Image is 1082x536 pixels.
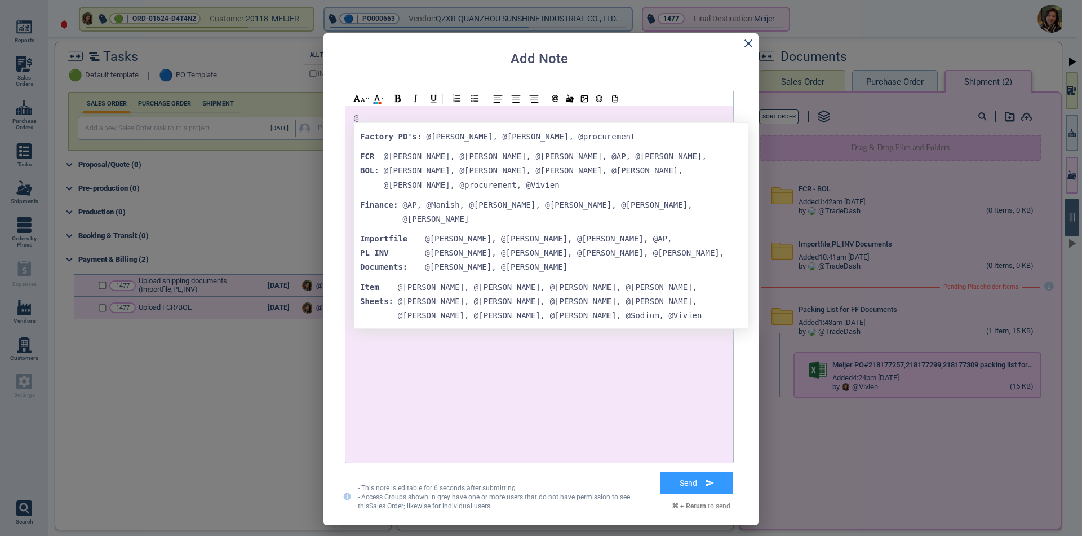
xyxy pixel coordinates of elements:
span: @ [354,113,358,122]
span: - This note is editable for 6 seconds after submitting [358,484,516,492]
img: @ [552,95,558,102]
img: ad [366,98,369,100]
div: Factory PO's: [360,130,742,144]
img: NL [452,94,462,103]
div: @AP, @Manish, @[PERSON_NAME], @[PERSON_NAME], @[PERSON_NAME], @[PERSON_NAME] [402,198,742,226]
div: Importfile PL INV Documents: [360,232,742,275]
label: to send [672,503,730,511]
strong: ⌘ + Return [672,502,706,510]
img: B [393,94,402,103]
img: AL [493,94,503,103]
img: AR [529,94,539,103]
div: @[PERSON_NAME], @[PERSON_NAME], @[PERSON_NAME], @[PERSON_NAME], @[PERSON_NAME], @[PERSON_NAME], @... [398,280,742,323]
div: FCR BOL: [360,150,742,192]
span: - Access Groups shown in grey have one or more users that do not have permission to see this Sale... [358,493,630,510]
div: @[PERSON_NAME], @[PERSON_NAME], @[PERSON_NAME] [412,328,631,342]
button: Send [660,472,733,494]
h2: Add Note [511,51,568,67]
img: U [429,94,438,103]
img: BL [470,94,480,103]
div: Item Sheets: [360,280,742,323]
img: I [411,94,420,103]
img: AIcon [374,95,380,101]
img: img [580,95,588,103]
div: @[PERSON_NAME], @[PERSON_NAME], @[PERSON_NAME], @AP, @[PERSON_NAME], @[PERSON_NAME], @[PERSON_NAM... [425,232,742,275]
div: @[PERSON_NAME], @[PERSON_NAME], @[PERSON_NAME], @AP, @[PERSON_NAME], @[PERSON_NAME], @[PERSON_NAM... [384,150,742,192]
img: / [566,94,574,103]
img: AC [511,94,521,103]
div: @[PERSON_NAME], @[PERSON_NAME], @procurement [427,130,636,144]
div: Logistics: [360,328,742,342]
img: emoji [596,95,602,102]
img: hl [353,95,366,102]
img: ad [382,98,385,100]
div: Finance: [360,198,742,226]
